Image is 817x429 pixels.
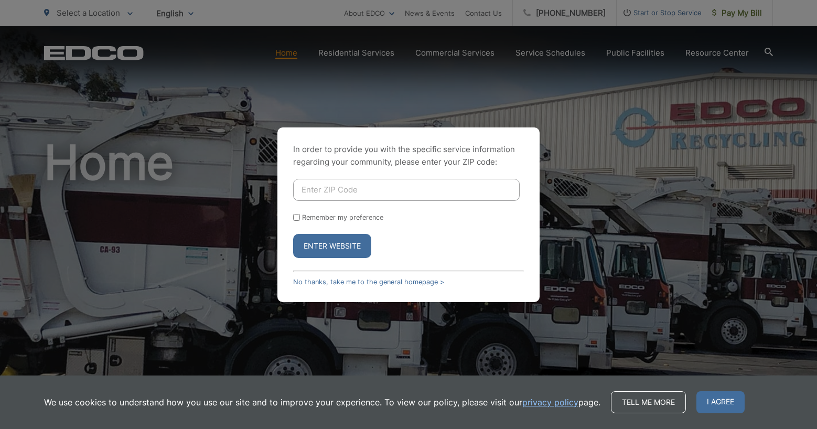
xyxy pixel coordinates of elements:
[302,213,383,221] label: Remember my preference
[293,234,371,258] button: Enter Website
[293,278,444,286] a: No thanks, take me to the general homepage >
[293,143,524,168] p: In order to provide you with the specific service information regarding your community, please en...
[522,396,578,409] a: privacy policy
[44,396,600,409] p: We use cookies to understand how you use our site and to improve your experience. To view our pol...
[696,391,745,413] span: I agree
[293,179,520,201] input: Enter ZIP Code
[611,391,686,413] a: Tell me more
